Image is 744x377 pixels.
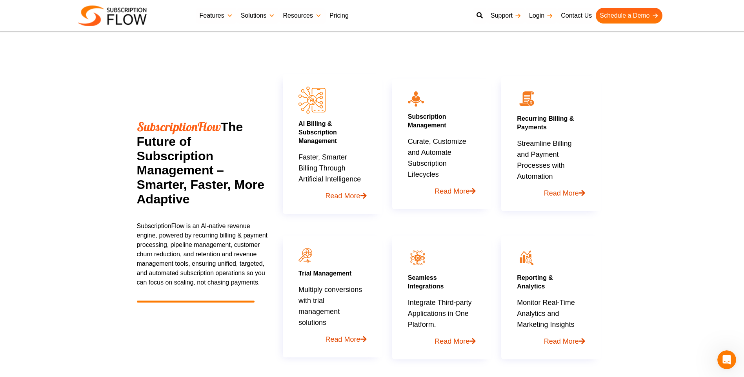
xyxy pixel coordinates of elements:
a: Read More [517,330,585,347]
a: Recurring Billing & Payments [517,115,574,130]
a: SeamlessIntegrations [408,274,444,290]
p: Integrate Third-party Applications in One Platform. [408,297,476,347]
a: Read More [298,185,366,201]
a: Reporting &Analytics [517,274,553,290]
p: Monitor Real-Time Analytics and Marketing Insights [517,297,585,347]
a: Solutions [237,8,279,24]
p: SubscriptionFlow is an AI-native revenue engine, powered by recurring billing & payment processin... [137,221,268,287]
img: AI Billing & Subscription Managements [298,87,326,114]
img: icon11 [298,248,312,263]
a: Login [525,8,557,24]
a: Pricing [326,8,353,24]
p: Faster, Smarter Billing Through Artificial Intelligence [298,152,366,201]
img: seamless integration [408,248,427,268]
a: Contact Us [557,8,596,24]
a: Trial Management [298,270,351,277]
iframe: Intercom live chat [717,350,736,369]
img: icon10 [408,91,424,106]
a: Read More [517,182,585,199]
img: 02 [517,89,537,109]
a: Resources [279,8,325,24]
span: SubscriptionFlow [137,119,221,134]
a: Read More [408,180,476,197]
p: Multiply conversions with trial management solutions [298,284,366,345]
a: Schedule a Demo [596,8,662,24]
p: Curate, Customize and Automate Subscription Lifecycles [408,136,476,197]
a: AI Billing & Subscription Management [298,120,337,144]
img: icon12 [517,248,537,268]
a: Subscription Management [408,113,446,129]
a: Support [487,8,525,24]
p: Streamline Billing and Payment Processes with Automation [517,138,585,199]
img: Subscriptionflow [78,5,147,26]
a: Read More [298,328,366,345]
h2: The Future of Subscription Management – Smarter, Faster, More Adaptive [137,120,268,207]
a: Read More [408,330,476,347]
a: Features [196,8,237,24]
